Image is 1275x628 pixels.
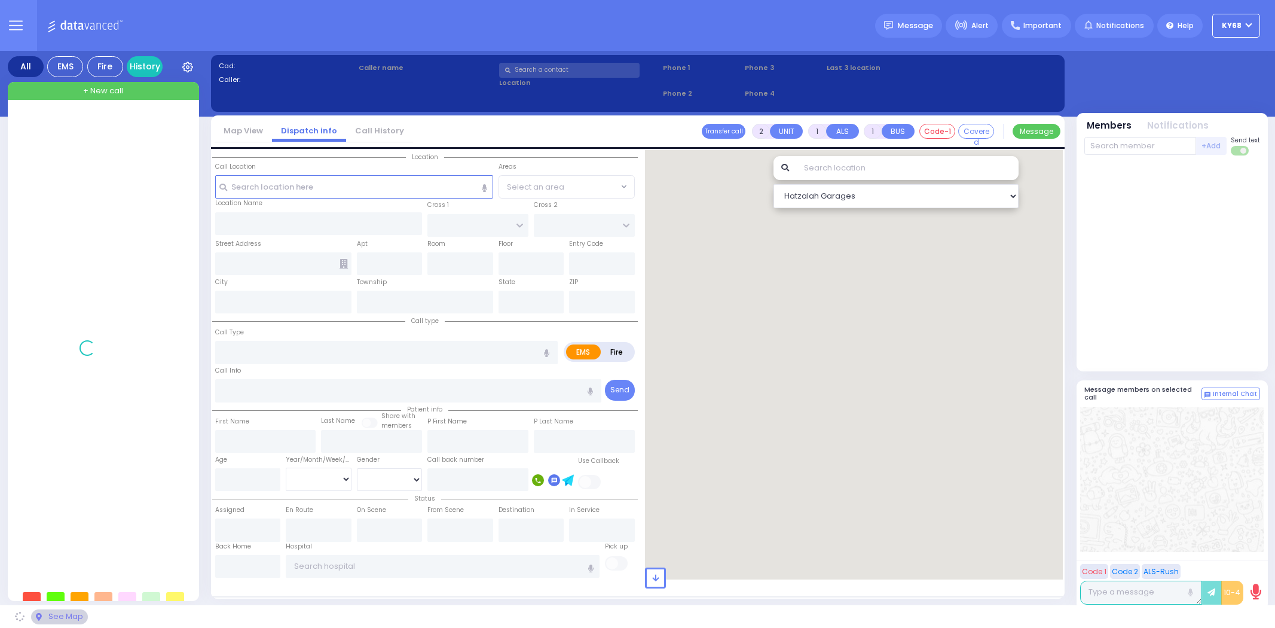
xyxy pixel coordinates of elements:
label: Use Callback [578,456,619,466]
button: Send [605,380,635,401]
span: Help [1178,20,1194,31]
label: Call back number [427,455,484,465]
button: Message [1013,124,1060,139]
label: In Service [569,505,600,515]
span: Phone 2 [663,89,741,99]
button: ALS [826,124,859,139]
label: On Scene [357,505,386,515]
button: Notifications [1147,119,1209,133]
label: P Last Name [534,417,573,426]
label: Location Name [215,199,262,208]
div: See map [31,609,87,624]
label: City [215,278,228,287]
label: Gender [357,455,380,465]
div: All [8,56,44,77]
label: Room [427,239,445,249]
label: Entry Code [569,239,603,249]
button: BUS [882,124,915,139]
span: Phone 3 [745,63,823,73]
input: Search hospital [286,555,600,578]
input: Search location [796,156,1018,180]
span: Status [408,494,441,503]
label: Floor [499,239,513,249]
span: Phone 4 [745,89,823,99]
span: Alert [971,20,989,31]
label: Assigned [215,505,244,515]
button: ALS-Rush [1142,564,1181,579]
span: Send text [1231,136,1260,145]
span: Location [406,153,444,161]
label: Location [499,78,659,88]
span: Phone 1 [663,63,741,73]
img: message.svg [884,21,893,30]
label: Fire [600,345,634,359]
label: Apt [357,239,368,249]
button: Internal Chat [1201,388,1260,401]
label: Areas [499,162,516,172]
button: Code 1 [1080,564,1108,579]
label: Last 3 location [827,63,941,73]
label: Cad: [219,61,355,71]
div: EMS [47,56,83,77]
span: Internal Chat [1213,390,1257,398]
label: Call Location [215,162,256,172]
label: First Name [215,417,249,426]
span: Message [897,20,933,32]
label: Caller name [359,63,495,73]
button: Transfer call [702,124,745,139]
span: members [381,421,412,430]
span: Notifications [1096,20,1144,31]
a: History [127,56,163,77]
span: ky68 [1222,20,1242,31]
label: State [499,278,515,287]
div: Year/Month/Week/Day [286,455,351,465]
label: Back Home [215,542,251,551]
label: Township [357,278,387,287]
label: En Route [286,505,313,515]
span: Other building occupants [340,259,348,269]
input: Search a contact [499,63,640,78]
label: Last Name [321,416,355,426]
button: Code-1 [919,124,955,139]
button: Covered [958,124,994,139]
button: Code 2 [1110,564,1140,579]
label: Hospital [286,542,312,551]
span: + New call [83,85,123,97]
div: Fire [87,56,123,77]
span: Patient info [401,405,448,414]
label: Destination [499,505,534,515]
label: P First Name [427,417,467,426]
label: Cross 1 [427,200,449,210]
label: ZIP [569,278,578,287]
label: Pick up [605,542,628,551]
label: Call Info [215,366,241,376]
label: Street Address [215,239,261,249]
input: Search member [1084,137,1196,155]
label: EMS [566,345,601,359]
span: Select an area [507,181,564,193]
a: Call History [346,125,413,136]
input: Search location here [215,175,493,198]
label: Caller: [219,75,355,85]
label: Turn off text [1231,145,1250,157]
label: Age [215,455,227,465]
a: Dispatch info [272,125,346,136]
img: comment-alt.png [1204,392,1210,398]
button: Members [1087,119,1132,133]
label: Call Type [215,328,244,337]
h5: Message members on selected call [1084,386,1201,401]
a: Map View [215,125,272,136]
button: UNIT [770,124,803,139]
span: Important [1023,20,1062,31]
img: Logo [47,18,127,33]
small: Share with [381,411,415,420]
button: ky68 [1212,14,1260,38]
label: Cross 2 [534,200,558,210]
span: Call type [405,316,445,325]
label: From Scene [427,505,464,515]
